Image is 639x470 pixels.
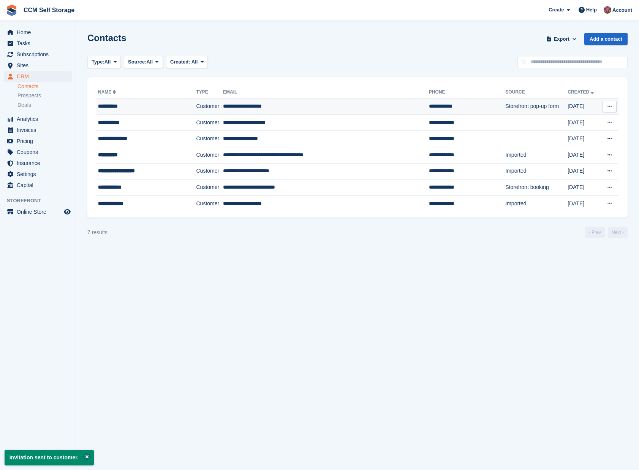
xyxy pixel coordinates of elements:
a: Contacts [17,83,72,90]
span: Capital [17,180,62,191]
td: Storefront booking [505,179,568,196]
span: Online Store [17,206,62,217]
span: Settings [17,169,62,179]
a: menu [4,49,72,60]
span: Invoices [17,125,62,135]
td: Customer [196,179,223,196]
td: [DATE] [568,114,600,131]
td: [DATE] [568,147,600,163]
span: Sites [17,60,62,71]
a: menu [4,27,72,38]
span: Prospects [17,92,41,99]
span: Source: [128,58,146,66]
span: Subscriptions [17,49,62,60]
a: Prospects [17,92,72,100]
img: stora-icon-8386f47178a22dfd0bd8f6a31ec36ba5ce8667c1dd55bd0f319d3a0aa187defe.svg [6,5,17,16]
th: Type [196,86,223,98]
span: Deals [17,102,31,109]
div: 7 results [87,229,108,237]
span: CRM [17,71,62,82]
a: CCM Self Storage [21,4,78,16]
a: menu [4,38,72,49]
td: Imported [505,163,568,179]
a: menu [4,169,72,179]
th: Email [223,86,429,98]
span: Created: [170,59,190,65]
td: [DATE] [568,195,600,211]
td: [DATE] [568,131,600,147]
span: Type: [92,58,104,66]
td: [DATE] [568,98,600,115]
td: Customer [196,131,223,147]
td: Imported [505,147,568,163]
td: Imported [505,195,568,211]
a: Created [568,89,595,95]
p: Invitation sent to customer. [5,450,94,465]
a: menu [4,60,72,71]
nav: Page [584,227,629,238]
a: Preview store [63,207,72,216]
img: Tracy St Clair [604,6,611,14]
a: menu [4,125,72,135]
span: Export [554,35,569,43]
a: menu [4,158,72,168]
td: Storefront pop-up form [505,98,568,115]
button: Source: All [124,56,163,68]
span: Pricing [17,136,62,146]
td: [DATE] [568,163,600,179]
a: menu [4,180,72,191]
td: Customer [196,98,223,115]
a: menu [4,147,72,157]
a: Name [98,89,117,95]
td: Customer [196,163,223,179]
span: Create [549,6,564,14]
a: menu [4,136,72,146]
span: Analytics [17,114,62,124]
a: menu [4,114,72,124]
a: Add a contact [584,33,628,45]
td: Customer [196,147,223,163]
th: Source [505,86,568,98]
button: Type: All [87,56,121,68]
span: Help [586,6,597,14]
button: Export [545,33,578,45]
td: Customer [196,195,223,211]
a: menu [4,71,72,82]
span: Account [612,6,632,14]
a: menu [4,206,72,217]
th: Phone [429,86,506,98]
span: All [191,59,198,65]
span: Tasks [17,38,62,49]
span: Storefront [7,197,76,205]
span: Coupons [17,147,62,157]
a: Deals [17,101,72,109]
span: Home [17,27,62,38]
td: Customer [196,114,223,131]
h1: Contacts [87,33,127,43]
button: Created: All [166,56,208,68]
td: [DATE] [568,179,600,196]
span: All [104,58,111,66]
span: Insurance [17,158,62,168]
a: Next [608,227,628,238]
a: Previous [585,227,605,238]
span: All [147,58,153,66]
